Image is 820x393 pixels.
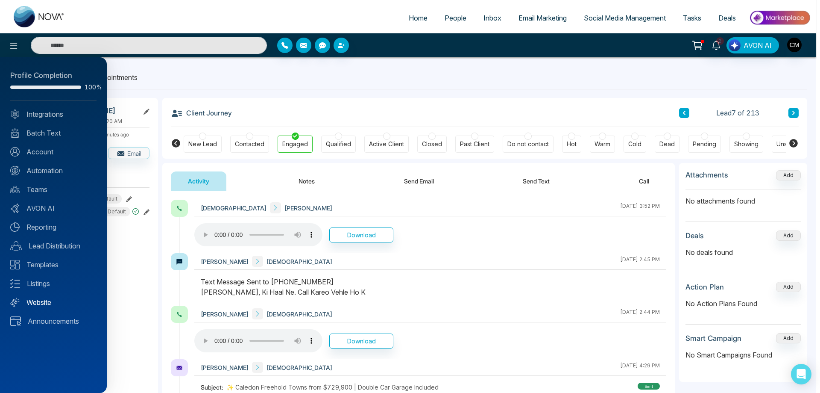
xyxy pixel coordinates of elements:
[10,147,20,157] img: Account.svg
[10,128,97,138] a: Batch Text
[10,241,97,251] a: Lead Distribution
[10,260,97,270] a: Templates
[10,185,20,194] img: team.svg
[10,204,20,213] img: Avon-AI.svg
[10,279,20,288] img: Listings.svg
[10,278,97,289] a: Listings
[10,222,97,232] a: Reporting
[791,364,811,384] div: Open Intercom Messenger
[85,84,97,90] span: 100%
[10,109,97,119] a: Integrations
[10,184,97,195] a: Teams
[10,316,21,326] img: announcements.svg
[10,297,97,307] a: Website
[10,166,20,175] img: Automation.svg
[10,147,97,157] a: Account
[10,203,97,213] a: AVON AI
[10,128,20,138] img: batch_text_white.png
[10,260,20,269] img: Templates.svg
[10,316,97,326] a: Announcements
[10,70,97,81] div: Profile Completion
[10,241,22,251] img: Lead-dist.svg
[10,165,97,176] a: Automation
[10,298,20,307] img: Website.svg
[10,222,20,232] img: Reporting.svg
[10,109,20,119] img: Integrated.svg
